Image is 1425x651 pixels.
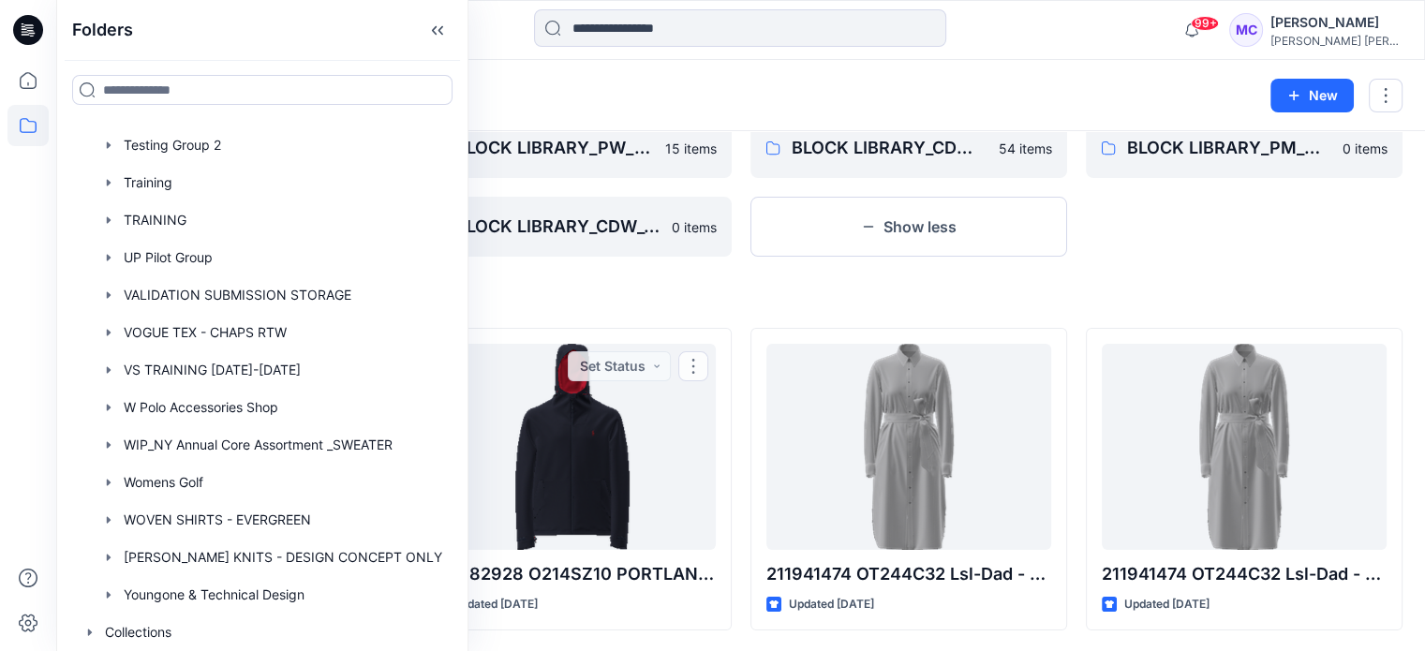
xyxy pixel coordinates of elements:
a: 710882928 O214SZ10 PORTLAND JACKET [430,344,715,550]
a: BLOCK LIBRARY_CDW_GIRLS_WOVEN0 items [414,197,731,257]
div: [PERSON_NAME] [1270,11,1402,34]
h4: Styles [79,287,1403,309]
p: Updated [DATE] [1124,595,1210,614]
div: [PERSON_NAME] [PERSON_NAME] [1270,34,1402,48]
a: BLOCK LIBRARY_PW_KNITS15 items [414,118,731,178]
span: 99+ [1191,16,1219,31]
p: 211941474 OT244C32 Lsl-Dad - N [PERSON_NAME] DR - 14 WALE CORDUROY_600 [766,561,1051,587]
p: Updated [DATE] [789,595,874,614]
a: BLOCK LIBRARY_CDW_BOYS_KNITS54 items [750,118,1067,178]
p: 0 items [1343,139,1388,158]
button: Show less [750,197,1067,257]
p: 710882928 O214SZ10 PORTLAND JACKET [430,561,715,587]
p: 211941474 OT244C32 Lsl-Dad - N [PERSON_NAME] DR - 14 WALE CORDUROY_600 [1102,561,1387,587]
p: 54 items [999,139,1052,158]
p: 0 items [672,217,717,237]
p: BLOCK LIBRARY_CDW_BOYS_KNITS [792,135,987,161]
a: BLOCK LIBRARY_PM_WOVEN0 items [1086,118,1403,178]
a: 211941474 OT244C32 Lsl-Dad - N CORY DR - 14 WALE CORDUROY_600 [766,344,1051,550]
p: BLOCK LIBRARY_CDW_GIRLS_WOVEN [455,214,660,240]
p: BLOCK LIBRARY_PW_KNITS [455,135,653,161]
p: Updated [DATE] [453,595,538,614]
button: New [1270,79,1354,112]
a: 211941474 OT244C32 Lsl-Dad - N CORY DR - 14 WALE CORDUROY_600 [1102,344,1387,550]
p: 15 items [665,139,717,158]
p: BLOCK LIBRARY_PM_WOVEN [1127,135,1331,161]
div: MC [1229,13,1263,47]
